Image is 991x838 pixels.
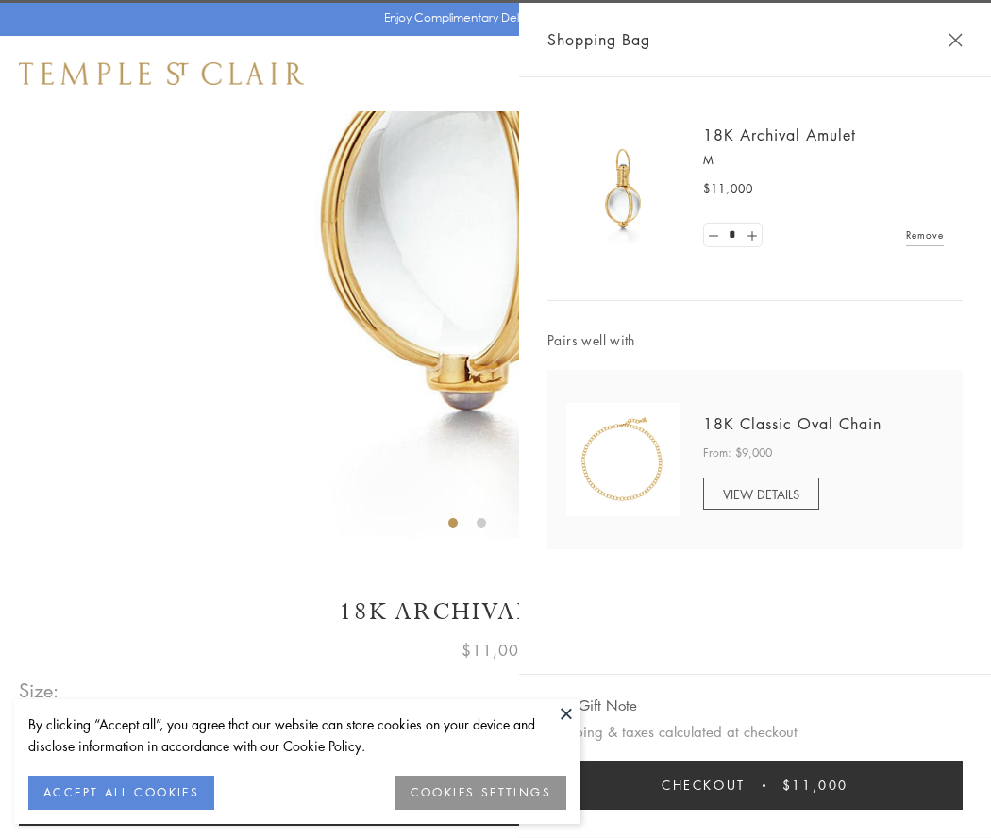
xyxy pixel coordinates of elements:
[547,720,963,744] p: Shipping & taxes calculated at checkout
[19,675,60,706] span: Size:
[782,775,848,796] span: $11,000
[462,638,529,662] span: $11,000
[547,27,650,52] span: Shopping Bag
[703,413,882,434] a: 18K Classic Oval Chain
[547,694,637,717] button: Add Gift Note
[547,761,963,810] button: Checkout $11,000
[19,595,972,628] h1: 18K Archival Amulet
[703,125,856,145] a: 18K Archival Amulet
[949,33,963,47] button: Close Shopping Bag
[28,713,566,757] div: By clicking “Accept all”, you agree that our website can store cookies on your device and disclos...
[704,224,723,247] a: Set quantity to 0
[395,776,566,810] button: COOKIES SETTINGS
[703,151,944,170] p: M
[566,403,680,516] img: N88865-OV18
[19,62,304,85] img: Temple St. Clair
[703,179,753,198] span: $11,000
[703,478,819,510] a: VIEW DETAILS
[28,776,214,810] button: ACCEPT ALL COOKIES
[703,444,772,462] span: From: $9,000
[723,485,799,503] span: VIEW DETAILS
[662,775,746,796] span: Checkout
[384,8,598,27] p: Enjoy Complimentary Delivery & Returns
[547,329,963,351] span: Pairs well with
[906,225,944,245] a: Remove
[566,132,680,245] img: 18K Archival Amulet
[742,224,761,247] a: Set quantity to 2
